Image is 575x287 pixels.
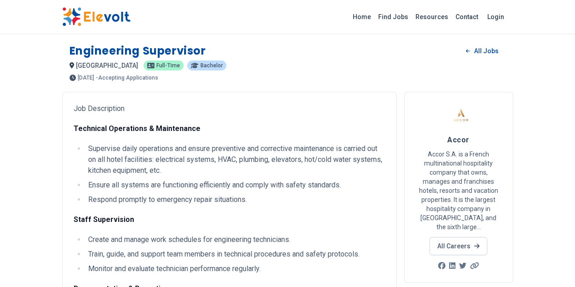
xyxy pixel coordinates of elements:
[452,10,482,24] a: Contact
[85,194,385,205] li: Respond promptly to emergency repair situations.
[85,143,385,176] li: Supervise daily operations and ensure preventive and corrective maintenance is carried out on all...
[62,7,130,26] img: Elevolt
[430,237,487,255] a: All Careers
[412,10,452,24] a: Resources
[85,249,385,260] li: Train, guide, and support team members in technical procedures and safety protocols.
[85,180,385,191] li: Ensure all systems are functioning efficiently and comply with safety standards.
[74,215,134,224] strong: Staff Supervision
[459,44,505,58] a: All Jobs
[375,10,412,24] a: Find Jobs
[85,263,385,274] li: Monitor and evaluate technician performance regularly.
[200,63,223,68] span: Bachelor
[74,124,200,133] strong: Technical Operations & Maintenance
[482,8,510,26] a: Login
[74,103,385,114] p: Job Description
[447,103,470,126] img: Accor
[349,10,375,24] a: Home
[85,234,385,245] li: Create and manage work schedules for engineering technicians.
[96,75,158,81] p: - Accepting Applications
[78,75,94,81] span: [DATE]
[76,62,138,69] span: [GEOGRAPHIC_DATA]
[70,44,206,58] h1: Engineering Supervisor
[447,136,469,144] span: Accor
[156,63,180,68] span: Full-time
[415,150,502,232] p: Accor S.A. is a French multinational hospitality company that owns, manages and franchises hotels...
